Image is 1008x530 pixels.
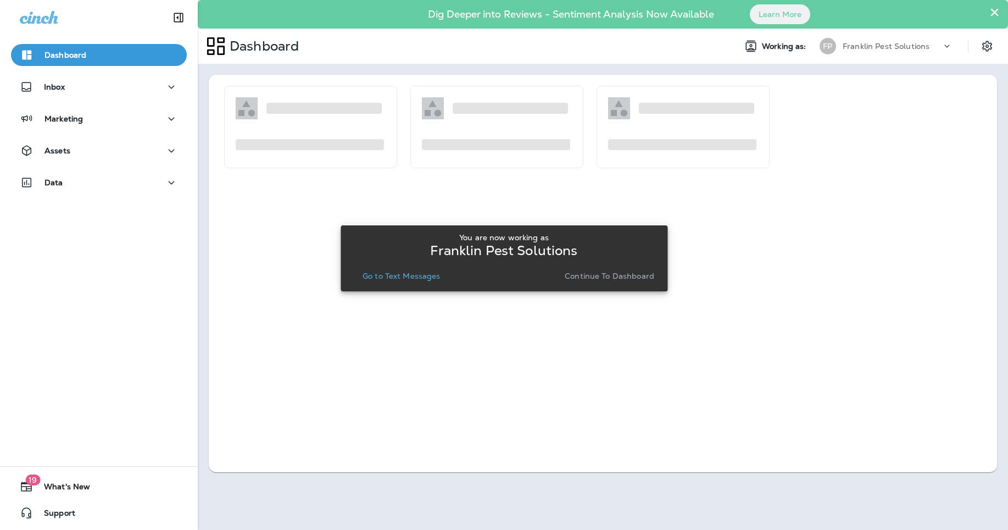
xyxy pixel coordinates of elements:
[33,509,75,522] span: Support
[430,246,577,255] p: Franklin Pest Solutions
[358,268,445,284] button: Go to Text Messages
[11,140,187,162] button: Assets
[44,178,63,187] p: Data
[25,474,40,485] span: 19
[44,146,70,155] p: Assets
[560,268,659,284] button: Continue to Dashboard
[163,7,194,29] button: Collapse Sidebar
[11,76,187,98] button: Inbox
[762,42,809,51] span: Working as:
[459,233,549,242] p: You are now working as
[44,51,86,59] p: Dashboard
[989,3,1000,21] button: Close
[11,476,187,498] button: 19What's New
[11,502,187,524] button: Support
[11,44,187,66] button: Dashboard
[565,272,654,280] p: Continue to Dashboard
[44,82,65,91] p: Inbox
[33,482,90,495] span: What's New
[843,42,929,51] p: Franklin Pest Solutions
[11,108,187,130] button: Marketing
[44,114,83,123] p: Marketing
[11,172,187,194] button: Data
[225,38,299,54] p: Dashboard
[820,38,836,54] div: FP
[363,272,441,280] p: Go to Text Messages
[977,36,997,56] button: Settings
[750,4,810,24] button: Learn More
